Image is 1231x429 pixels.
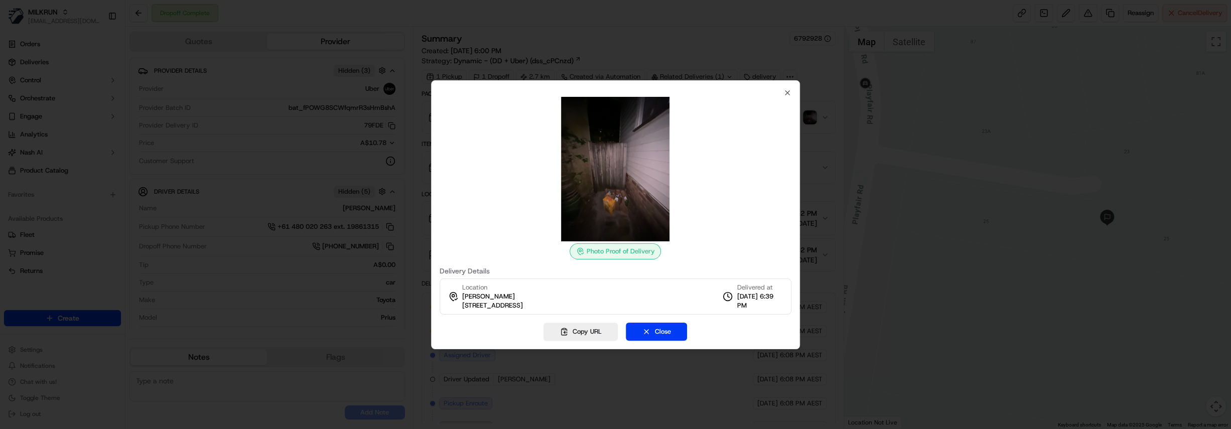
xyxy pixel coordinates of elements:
[10,10,30,30] img: Nash
[89,156,109,164] span: [DATE]
[45,106,138,114] div: We're available if you need us!
[462,301,523,310] span: [STREET_ADDRESS]
[543,323,618,341] button: Copy URL
[737,292,783,310] span: [DATE] 6:39 PM
[462,292,515,301] span: [PERSON_NAME]
[81,220,165,238] a: 💻API Documentation
[440,267,792,274] label: Delivery Details
[89,183,109,191] span: [DATE]
[21,96,39,114] img: 4281594248423_2fcf9dad9f2a874258b8_72.png
[10,173,26,189] img: Ben Goodger
[45,96,165,106] div: Start new chat
[626,323,687,341] button: Close
[71,248,121,256] a: Powered byPylon
[85,225,93,233] div: 💻
[570,243,661,259] div: Photo Proof of Delivery
[20,224,77,234] span: Knowledge Base
[6,220,81,238] a: 📗Knowledge Base
[10,130,67,138] div: Past conversations
[83,156,87,164] span: •
[10,40,183,56] p: Welcome 👋
[543,97,688,241] img: photo_proof_of_delivery image
[171,99,183,111] button: Start new chat
[26,65,181,75] input: Got a question? Start typing here...
[31,156,81,164] span: [PERSON_NAME]
[95,224,161,234] span: API Documentation
[737,283,783,292] span: Delivered at
[10,225,18,233] div: 📗
[20,183,28,191] img: 1736555255976-a54dd68f-1ca7-489b-9aae-adbdc363a1c4
[462,283,487,292] span: Location
[100,249,121,256] span: Pylon
[31,183,81,191] span: [PERSON_NAME]
[10,146,26,162] img: Hannah Dayet
[83,183,87,191] span: •
[10,96,28,114] img: 1736555255976-a54dd68f-1ca7-489b-9aae-adbdc363a1c4
[156,128,183,140] button: See all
